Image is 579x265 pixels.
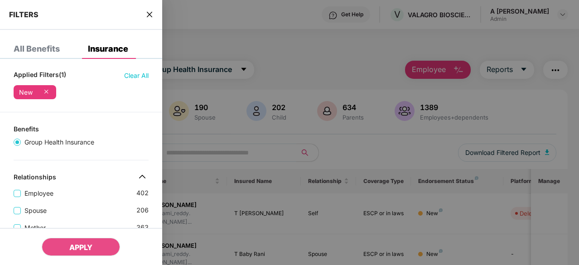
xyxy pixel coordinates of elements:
[136,188,149,198] span: 402
[69,243,92,252] span: APPLY
[21,188,57,198] span: Employee
[88,44,128,53] div: Insurance
[42,238,120,256] button: APPLY
[14,44,60,53] div: All Benefits
[21,206,50,216] span: Spouse
[146,10,153,19] span: close
[21,223,49,233] span: Mother
[136,205,149,216] span: 206
[14,71,66,81] span: Applied Filters(1)
[136,222,149,233] span: 363
[135,169,150,184] img: svg+xml;base64,PHN2ZyB4bWxucz0iaHR0cDovL3d3dy53My5vcmcvMjAwMC9zdmciIHdpZHRoPSIzMiIgaGVpZ2h0PSIzMi...
[9,10,39,19] span: FILTERS
[21,137,98,147] span: Group Health Insurance
[124,71,149,81] span: Clear All
[14,173,56,184] div: Relationships
[19,89,33,96] div: New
